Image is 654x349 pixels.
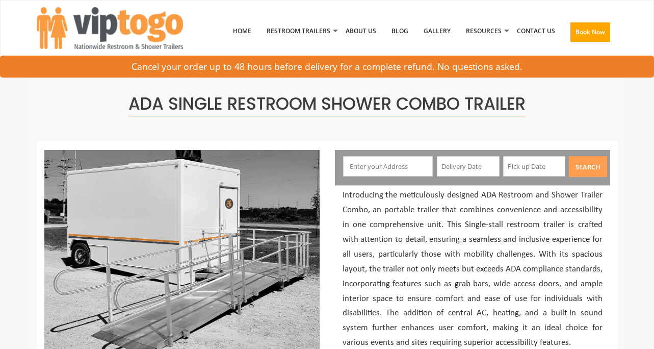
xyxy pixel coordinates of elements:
[384,5,416,58] a: Blog
[225,5,259,58] a: Home
[563,5,618,64] a: Book Now
[128,92,526,116] span: ADA Single Restroom Shower Combo Trailer
[37,7,183,49] img: VIPTOGO
[503,156,566,177] input: Pick up Date
[458,5,509,58] a: Resources
[437,156,500,177] input: Delivery Date
[509,5,563,58] a: Contact Us
[259,5,338,58] a: Restroom Trailers
[570,22,610,42] button: Book Now
[343,156,433,177] input: Enter your Address
[338,5,384,58] a: About Us
[416,5,458,58] a: Gallery
[569,156,607,177] button: Search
